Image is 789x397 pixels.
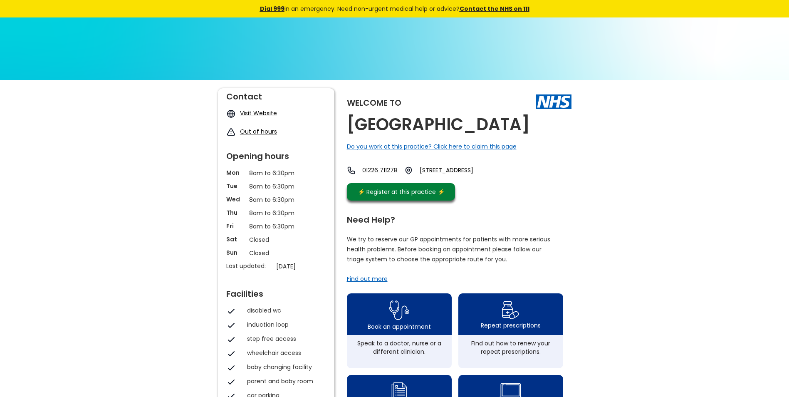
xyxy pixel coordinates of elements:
p: Closed [249,248,303,258]
div: Welcome to [347,99,401,107]
div: Speak to a doctor, nurse or a different clinician. [351,339,448,356]
a: repeat prescription iconRepeat prescriptionsFind out how to renew your repeat prescriptions. [458,293,563,368]
div: Repeat prescriptions [481,321,541,330]
div: in an emergency. Need non-urgent medical help or advice? [203,4,586,13]
div: Need Help? [347,211,563,224]
p: Fri [226,222,245,230]
a: Out of hours [240,127,277,136]
p: Mon [226,169,245,177]
p: [DATE] [276,262,330,271]
p: Last updated: [226,262,272,270]
div: wheelchair access [247,349,322,357]
p: Thu [226,208,245,217]
div: Book an appointment [368,323,431,331]
a: ⚡️ Register at this practice ⚡️ [347,183,455,201]
p: Sat [226,235,245,243]
a: book appointment icon Book an appointmentSpeak to a doctor, nurse or a different clinician. [347,293,452,368]
a: Do you work at this practice? Click here to claim this page [347,142,517,151]
p: 8am to 6:30pm [249,195,303,204]
p: 8am to 6:30pm [249,222,303,231]
img: globe icon [226,109,236,119]
img: telephone icon [347,166,356,175]
div: induction loop [247,320,322,329]
p: 8am to 6:30pm [249,169,303,178]
a: Dial 999 [260,5,284,13]
div: baby changing facility [247,363,322,371]
p: Wed [226,195,245,203]
div: parent and baby room [247,377,322,385]
p: We try to reserve our GP appointments for patients with more serious health problems. Before book... [347,234,551,264]
h2: [GEOGRAPHIC_DATA] [347,115,530,134]
a: 01226 711278 [362,166,398,175]
p: 8am to 6:30pm [249,208,303,218]
div: Facilities [226,285,326,298]
a: Contact the NHS on 111 [460,5,529,13]
div: Opening hours [226,148,326,160]
img: repeat prescription icon [502,299,519,321]
img: book appointment icon [389,298,409,323]
p: Tue [226,182,245,190]
div: Contact [226,88,326,101]
p: 8am to 6:30pm [249,182,303,191]
img: The NHS logo [536,94,571,109]
a: Visit Website [240,109,277,117]
div: step free access [247,335,322,343]
a: [STREET_ADDRESS] [420,166,490,175]
img: exclamation icon [226,127,236,137]
p: Sun [226,248,245,257]
div: disabled wc [247,306,322,315]
p: Closed [249,235,303,244]
div: Find out how to renew your repeat prescriptions. [463,339,559,356]
img: practice location icon [404,166,413,175]
a: Find out more [347,275,388,283]
div: ⚡️ Register at this practice ⚡️ [354,187,449,196]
